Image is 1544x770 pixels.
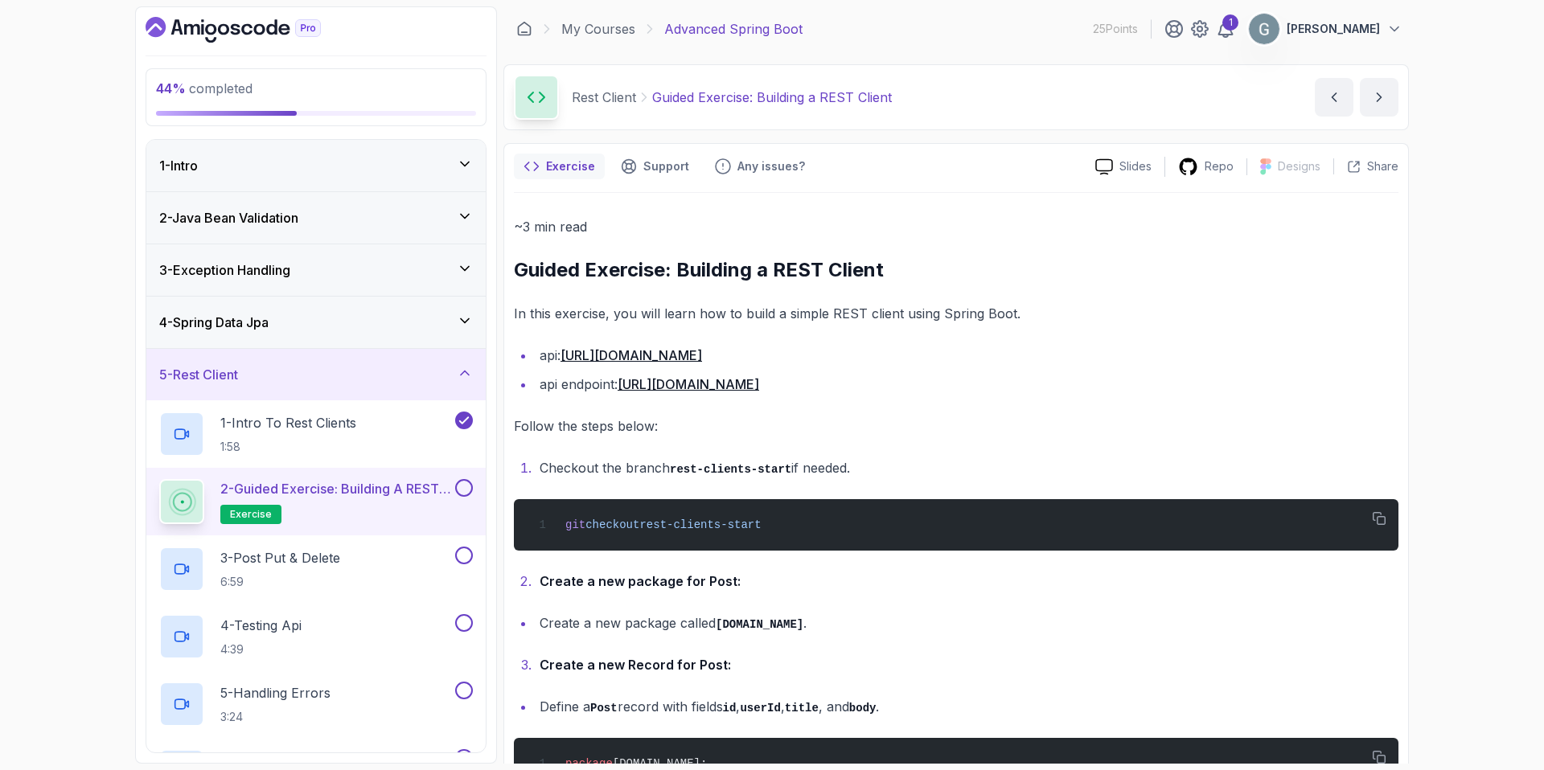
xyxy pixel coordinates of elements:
[1165,157,1246,177] a: Repo
[1278,158,1320,174] p: Designs
[220,641,302,657] p: 4:39
[159,156,198,175] h3: 1 - Intro
[546,158,595,174] p: Exercise
[849,702,877,715] code: body
[535,612,1398,635] li: Create a new package called .
[561,347,702,363] a: [URL][DOMAIN_NAME]
[565,518,585,531] span: git
[1216,19,1235,39] a: 1
[159,479,473,524] button: 2-Guided Exercise: Building a REST Clientexercise
[220,751,388,770] p: 6 - Http Interface Rest Client
[590,702,618,715] code: Post
[1315,78,1353,117] button: previous content
[159,547,473,592] button: 3-Post Put & Delete6:59
[514,302,1398,325] p: In this exercise, you will learn how to build a simple REST client using Spring Boot.
[737,158,805,174] p: Any issues?
[1222,14,1238,31] div: 1
[220,683,331,702] p: 5 - Handling Errors
[159,365,238,384] h3: 5 - Rest Client
[1360,78,1398,117] button: next content
[1367,158,1398,174] p: Share
[146,192,486,244] button: 2-Java Bean Validation
[1119,158,1152,174] p: Slides
[516,21,532,37] a: Dashboard
[220,574,340,590] p: 6:59
[540,573,741,589] strong: Create a new package for Post:
[514,257,1398,283] h2: Guided Exercise: Building a REST Client
[220,616,302,635] p: 4 - Testing Api
[146,297,486,348] button: 4-Spring Data Jpa
[220,439,356,455] p: 1:58
[514,154,605,179] button: notes button
[561,19,635,39] a: My Courses
[159,682,473,727] button: 5-Handling Errors3:24
[723,702,737,715] code: id
[159,260,290,280] h3: 3 - Exception Handling
[572,88,636,107] p: Rest Client
[146,17,358,43] a: Dashboard
[535,373,1398,395] li: api endpoint:
[1205,158,1234,174] p: Repo
[618,376,759,392] a: [URL][DOMAIN_NAME]
[643,158,689,174] p: Support
[1249,14,1279,44] img: user profile image
[159,614,473,659] button: 4-Testing Api4:39
[664,19,803,39] p: Advanced Spring Boot
[220,548,340,567] p: 3 - Post Put & Delete
[230,508,272,521] span: exercise
[785,702,819,715] code: title
[639,518,761,531] span: rest-clients-start
[159,208,298,227] h3: 2 - Java Bean Validation
[1333,158,1398,174] button: Share
[585,518,639,531] span: checkout
[613,757,708,770] span: [DOMAIN_NAME];
[156,80,186,96] span: 44 %
[220,413,356,432] p: 1 - Intro To Rest Clients
[535,457,1398,480] li: Checkout the branch if needed.
[146,244,486,296] button: 3-Exception Handling
[220,479,452,498] p: 2 - Guided Exercise: Building a REST Client
[535,344,1398,367] li: api:
[1248,13,1402,45] button: user profile image[PERSON_NAME]
[146,349,486,400] button: 5-Rest Client
[540,657,731,673] strong: Create a new Record for Post:
[670,463,791,476] code: rest-clients-start
[705,154,815,179] button: Feedback button
[1287,21,1380,37] p: [PERSON_NAME]
[514,415,1398,437] p: Follow the steps below:
[535,695,1398,719] li: Define a record with fields , , , and .
[716,618,803,631] code: [DOMAIN_NAME]
[652,88,892,107] p: Guided Exercise: Building a REST Client
[146,140,486,191] button: 1-Intro
[159,412,473,457] button: 1-Intro To Rest Clients1:58
[565,757,613,770] span: package
[220,709,331,725] p: 3:24
[514,215,1398,238] p: ~3 min read
[156,80,253,96] span: completed
[1093,21,1138,37] p: 25 Points
[611,154,699,179] button: Support button
[1082,158,1164,175] a: Slides
[740,702,780,715] code: userId
[159,313,269,332] h3: 4 - Spring Data Jpa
